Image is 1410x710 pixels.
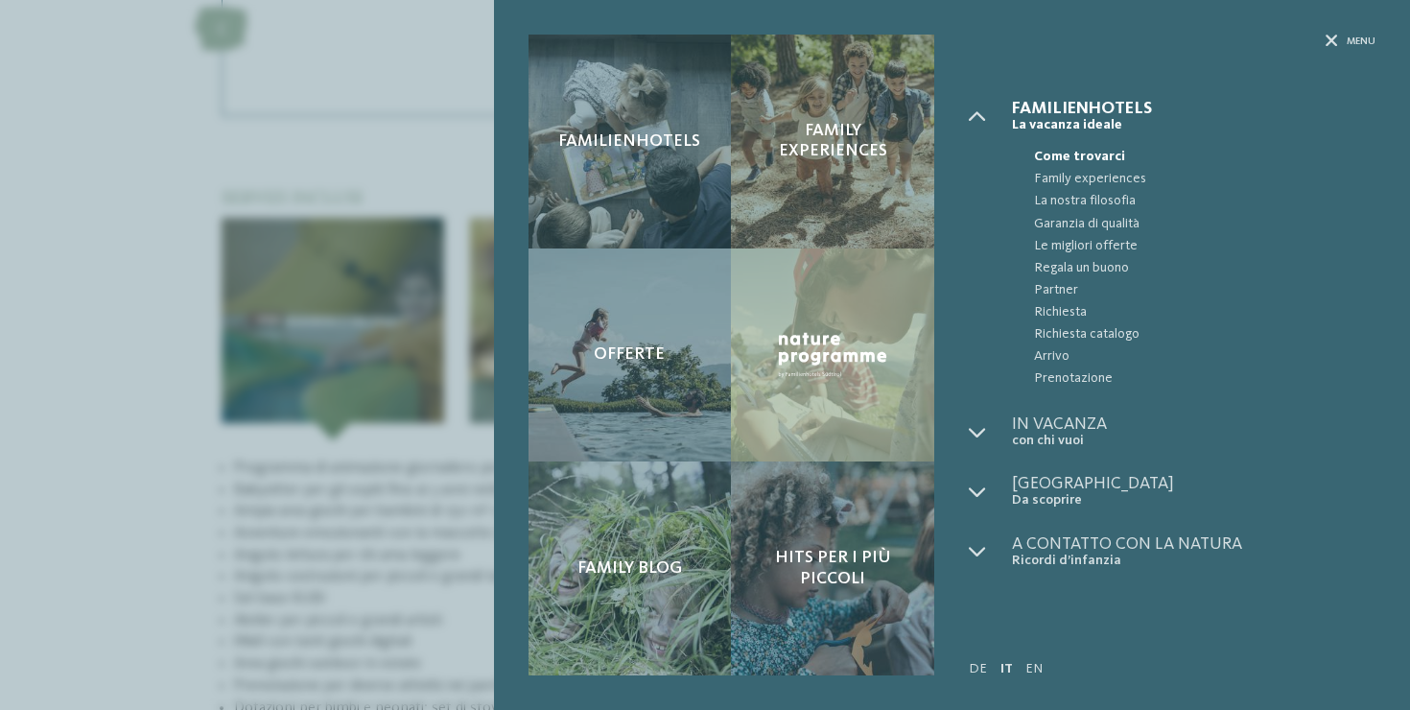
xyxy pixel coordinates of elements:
span: [GEOGRAPHIC_DATA] [1012,475,1375,492]
span: Family experiences [748,121,917,162]
a: Familienhotels La vacanza ideale [1012,100,1375,133]
span: La nostra filosofia [1034,190,1375,212]
span: Partner [1034,279,1375,301]
a: Family experiences [1012,168,1375,190]
span: Come trovarci [1034,146,1375,168]
span: Ricordi d’infanzia [1012,553,1375,569]
span: Arrivo [1034,345,1375,367]
a: EN [1025,662,1043,675]
span: Regala un buono [1034,257,1375,279]
span: Le migliori offerte [1034,235,1375,257]
span: Prenotazione [1034,367,1375,390]
a: Una stupenda vacanza in famiglia a Corvara Familienhotels [529,35,732,248]
span: Richiesta [1034,301,1375,323]
span: Garanzia di qualità [1034,213,1375,235]
span: Da scoprire [1012,492,1375,509]
span: In vacanza [1012,415,1375,433]
a: Come trovarci [1012,146,1375,168]
a: Richiesta [1012,301,1375,323]
span: Familienhotels [1012,100,1375,117]
span: Offerte [594,344,665,366]
span: Menu [1347,35,1375,49]
span: A contatto con la natura [1012,535,1375,553]
a: IT [1000,662,1013,675]
a: Una stupenda vacanza in famiglia a Corvara Offerte [529,248,732,462]
a: Una stupenda vacanza in famiglia a Corvara Nature Programme [731,248,934,462]
a: Garanzia di qualità [1012,213,1375,235]
a: Richiesta catalogo [1012,323,1375,345]
span: Hits per i più piccoli [748,548,917,589]
img: Nature Programme [774,328,891,381]
a: Una stupenda vacanza in famiglia a Corvara Family experiences [731,35,934,248]
a: In vacanza con chi vuoi [1012,415,1375,449]
span: La vacanza ideale [1012,117,1375,133]
span: Familienhotels [558,131,700,153]
a: A contatto con la natura Ricordi d’infanzia [1012,535,1375,569]
a: La nostra filosofia [1012,190,1375,212]
a: DE [969,662,987,675]
a: Partner [1012,279,1375,301]
span: Family experiences [1034,168,1375,190]
a: [GEOGRAPHIC_DATA] Da scoprire [1012,475,1375,509]
a: Arrivo [1012,345,1375,367]
span: Family Blog [577,558,682,580]
span: con chi vuoi [1012,433,1375,449]
a: Una stupenda vacanza in famiglia a Corvara Hits per i più piccoli [731,461,934,675]
a: Una stupenda vacanza in famiglia a Corvara Family Blog [529,461,732,675]
a: Prenotazione [1012,367,1375,390]
a: Le migliori offerte [1012,235,1375,257]
a: Regala un buono [1012,257,1375,279]
span: Richiesta catalogo [1034,323,1375,345]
